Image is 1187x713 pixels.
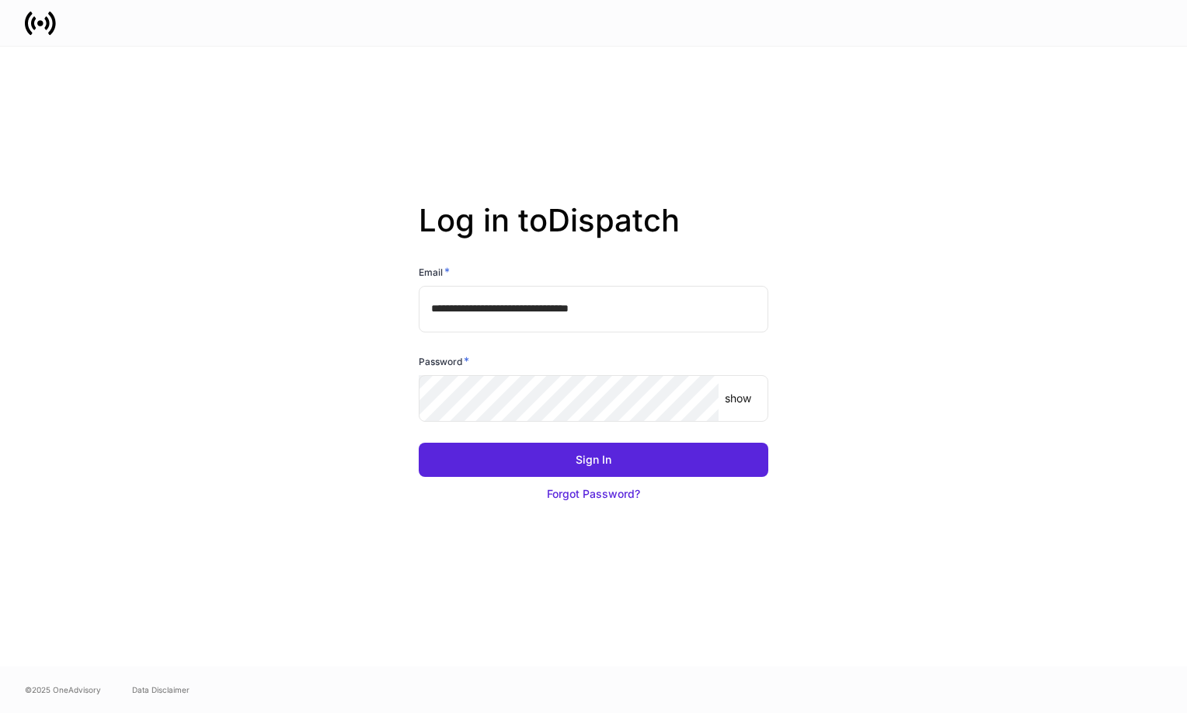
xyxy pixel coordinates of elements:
[419,353,469,369] h6: Password
[576,452,611,468] div: Sign In
[25,683,101,696] span: © 2025 OneAdvisory
[419,477,768,511] button: Forgot Password?
[419,264,450,280] h6: Email
[132,683,190,696] a: Data Disclaimer
[725,391,751,406] p: show
[547,486,640,502] div: Forgot Password?
[419,443,768,477] button: Sign In
[419,202,768,264] h2: Log in to Dispatch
